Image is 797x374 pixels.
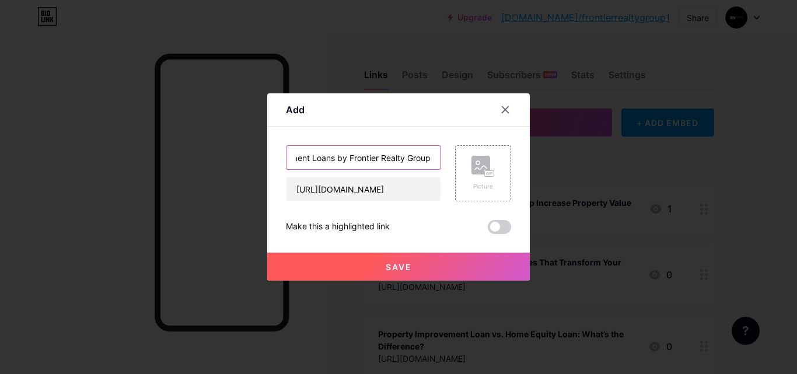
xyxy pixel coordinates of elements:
span: Save [386,262,412,272]
div: Make this a highlighted link [286,220,390,234]
div: Add [286,103,305,117]
button: Save [267,253,530,281]
input: Title [286,146,441,169]
div: Picture [471,182,495,191]
input: URL [286,177,441,201]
